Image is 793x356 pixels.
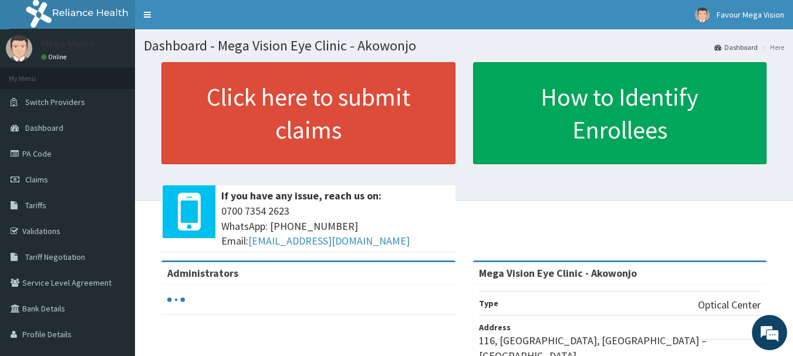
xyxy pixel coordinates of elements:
[759,42,784,52] li: Here
[473,62,767,164] a: How to Identify Enrollees
[41,38,95,49] p: Mega Vision
[144,38,784,53] h1: Dashboard - Mega Vision Eye Clinic - Akowonjo
[248,234,410,247] a: [EMAIL_ADDRESS][DOMAIN_NAME]
[25,252,85,262] span: Tariff Negotiation
[698,297,761,313] p: Optical Center
[161,62,455,164] a: Click here to submit claims
[714,42,758,52] a: Dashboard
[25,200,46,211] span: Tariffs
[221,204,450,249] span: 0700 7354 2623 WhatsApp: [PHONE_NUMBER] Email:
[25,123,63,133] span: Dashboard
[41,53,69,61] a: Online
[25,97,85,107] span: Switch Providers
[479,298,498,308] b: Type
[695,8,710,22] img: User Image
[717,9,784,20] span: Favour Mega Vision
[479,266,637,280] strong: Mega Vision Eye Clinic - Akowonjo
[167,291,185,308] svg: audio-loading
[6,35,32,62] img: User Image
[25,174,48,185] span: Claims
[221,189,382,202] b: If you have any issue, reach us on:
[479,322,511,333] b: Address
[167,266,238,280] b: Administrators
